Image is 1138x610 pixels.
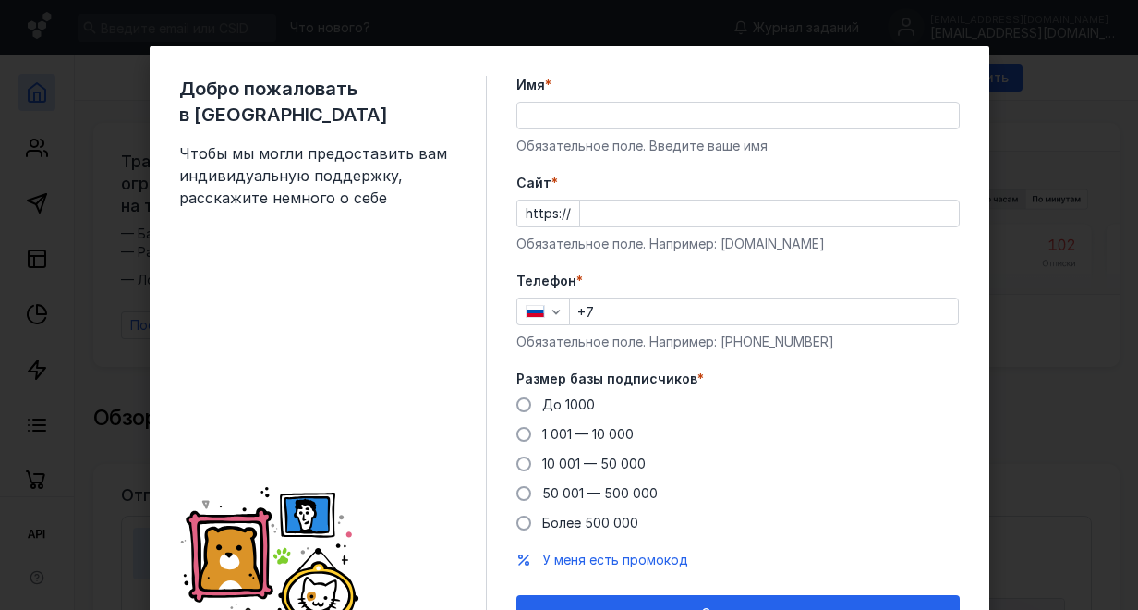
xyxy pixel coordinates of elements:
div: Обязательное поле. Например: [PHONE_NUMBER] [516,333,960,351]
span: 50 001 — 500 000 [542,485,658,501]
button: У меня есть промокод [542,551,688,569]
span: Cайт [516,174,551,192]
span: Более 500 000 [542,515,638,531]
span: Размер базы подписчиков [516,370,697,388]
span: У меня есть промокод [542,552,688,567]
div: Обязательное поле. Введите ваше имя [516,137,960,155]
span: Телефон [516,272,576,290]
span: 1 001 — 10 000 [542,426,634,442]
span: Чтобы мы могли предоставить вам индивидуальную поддержку, расскажите немного о себе [179,142,456,209]
div: Обязательное поле. Например: [DOMAIN_NAME] [516,235,960,253]
span: 10 001 — 50 000 [542,456,646,471]
span: Добро пожаловать в [GEOGRAPHIC_DATA] [179,76,456,128]
span: До 1000 [542,396,595,412]
span: Имя [516,76,545,94]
